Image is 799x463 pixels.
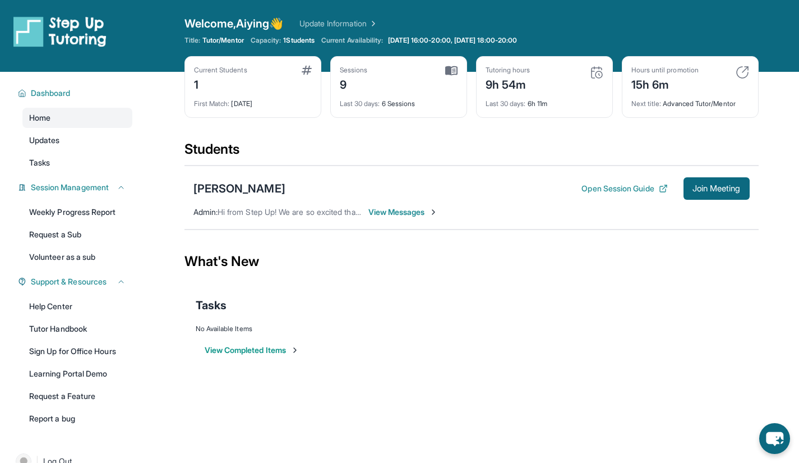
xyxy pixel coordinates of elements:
span: Dashboard [31,88,71,99]
span: Capacity: [251,36,281,45]
div: Advanced Tutor/Mentor [631,93,749,108]
a: Report a bug [22,409,132,429]
div: Current Students [194,66,247,75]
a: Weekly Progress Report [22,202,132,222]
span: Welcome, Aiying 👋 [184,16,284,31]
button: Support & Resources [26,276,126,287]
a: Help Center [22,296,132,317]
a: Request a Feature [22,386,132,406]
span: Admin : [193,207,218,217]
a: Request a Sub [22,224,132,245]
span: [DATE] 16:00-20:00, [DATE] 18:00-20:00 [388,36,518,45]
img: logo [13,16,107,47]
span: Support & Resources [31,276,107,287]
span: Home [29,112,50,123]
img: Chevron Right [367,18,378,29]
div: 9 [340,75,368,93]
img: card [445,66,458,76]
button: chat-button [759,423,790,454]
img: card [736,66,749,79]
span: First Match : [194,99,230,108]
div: Hours until promotion [631,66,699,75]
div: 15h 6m [631,75,699,93]
span: Next title : [631,99,662,108]
span: Title: [184,36,200,45]
div: 6h 11m [486,93,603,108]
img: Chevron-Right [429,208,438,217]
span: View Messages [368,207,438,218]
span: Tutor/Mentor [202,36,244,45]
a: Learning Portal Demo [22,364,132,384]
div: 6 Sessions [340,93,458,108]
a: Update Information [299,18,378,29]
img: card [590,66,603,79]
button: Join Meeting [683,177,750,200]
a: Tutor Handbook [22,319,132,339]
span: Last 30 days : [486,99,526,108]
div: Students [184,140,759,165]
div: What's New [184,237,759,286]
span: Current Availability: [321,36,383,45]
div: Sessions [340,66,368,75]
a: Home [22,108,132,128]
a: Updates [22,130,132,150]
div: 1 [194,75,247,93]
button: Dashboard [26,88,126,99]
div: 9h 54m [486,75,530,93]
div: No Available Items [196,324,747,333]
span: Join Meeting [692,185,741,192]
a: Sign Up for Office Hours [22,341,132,361]
span: Tasks [196,297,227,313]
img: card [302,66,312,75]
a: [DATE] 16:00-20:00, [DATE] 18:00-20:00 [386,36,520,45]
button: Session Management [26,182,126,193]
div: [DATE] [194,93,312,108]
span: Session Management [31,182,109,193]
span: Tasks [29,157,50,168]
button: View Completed Items [205,345,299,356]
div: Tutoring hours [486,66,530,75]
button: Open Session Guide [581,183,667,194]
span: Last 30 days : [340,99,380,108]
span: 1 Students [283,36,315,45]
span: Updates [29,135,60,146]
div: [PERSON_NAME] [193,181,285,196]
a: Volunteer as a sub [22,247,132,267]
a: Tasks [22,153,132,173]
